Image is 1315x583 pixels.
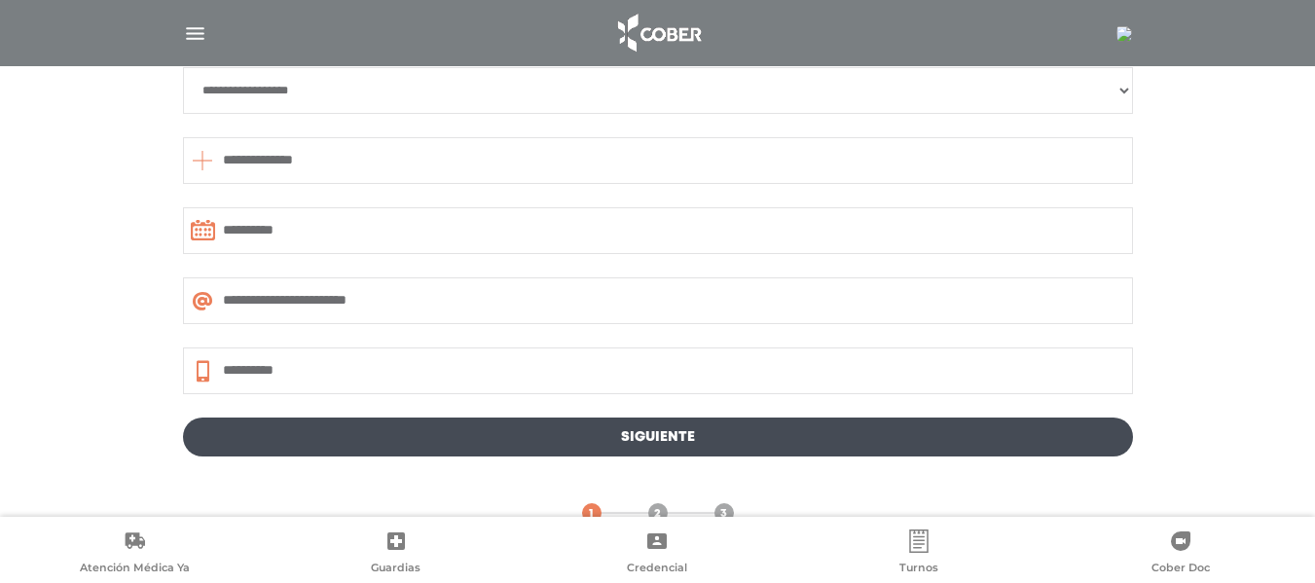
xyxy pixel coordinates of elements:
[899,561,938,578] span: Turnos
[627,561,687,578] span: Credencial
[183,418,1133,456] a: Siguiente
[582,503,602,523] a: 1
[4,529,266,579] a: Atención Médica Ya
[788,529,1050,579] a: Turnos
[720,505,727,523] span: 3
[648,503,668,523] a: 2
[1116,26,1132,42] img: 4248
[266,529,528,579] a: Guardias
[654,505,661,523] span: 2
[714,503,734,523] a: 3
[527,529,788,579] a: Credencial
[183,21,207,46] img: Cober_menu-lines-white.svg
[371,561,420,578] span: Guardias
[607,10,710,56] img: logo_cober_home-white.png
[589,505,594,523] span: 1
[1151,561,1210,578] span: Cober Doc
[80,561,190,578] span: Atención Médica Ya
[1049,529,1311,579] a: Cober Doc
